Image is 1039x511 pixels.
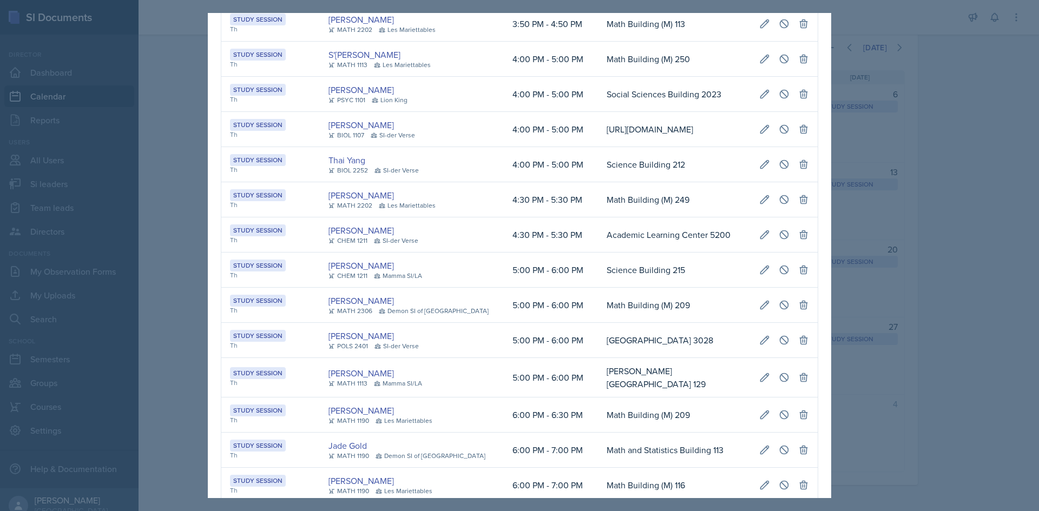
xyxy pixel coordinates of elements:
a: S'[PERSON_NAME] [328,48,400,61]
div: Lion King [372,95,407,105]
div: Th [230,130,311,140]
td: Math and Statistics Building 113 [598,433,751,468]
div: Study Session [230,404,286,416]
div: MATH 2202 [328,25,372,35]
td: 5:00 PM - 6:00 PM [504,323,598,358]
a: [PERSON_NAME] [328,189,394,202]
div: Les Mariettables [376,416,432,426]
div: Mamma SI/LA [374,271,422,281]
a: [PERSON_NAME] [328,294,394,307]
div: Study Session [230,119,286,131]
td: Science Building 212 [598,147,751,182]
td: Math Building (M) 250 [598,42,751,77]
td: 4:30 PM - 5:30 PM [504,182,598,217]
td: 5:00 PM - 6:00 PM [504,288,598,323]
a: [PERSON_NAME] [328,118,394,131]
td: Math Building (M) 116 [598,468,751,503]
div: Study Session [230,14,286,25]
div: MATH 2202 [328,201,372,210]
div: BIOL 2252 [328,165,368,175]
div: Study Session [230,189,286,201]
div: Study Session [230,367,286,379]
td: 6:00 PM - 7:00 PM [504,468,598,503]
div: Study Session [230,84,286,96]
div: Th [230,165,311,175]
td: 5:00 PM - 6:00 PM [504,253,598,288]
div: Th [230,235,311,245]
td: 4:30 PM - 5:30 PM [504,217,598,253]
div: Les Mariettables [379,201,436,210]
div: Study Session [230,224,286,236]
div: Les Mariettables [376,486,432,496]
a: [PERSON_NAME] [328,404,394,417]
div: Th [230,378,311,388]
td: Social Sciences Building 2023 [598,77,751,112]
div: SI-der Verse [374,236,418,245]
div: SI-der Verse [374,165,419,175]
td: 4:00 PM - 5:00 PM [504,147,598,182]
div: Th [230,306,311,315]
a: Jade Gold [328,439,367,452]
div: Study Session [230,475,286,487]
a: [PERSON_NAME] [328,474,394,487]
td: Math Building (M) 209 [598,288,751,323]
div: CHEM 1211 [328,236,367,245]
td: 3:50 PM - 4:50 PM [504,6,598,42]
div: Study Session [230,330,286,342]
td: Math Building (M) 113 [598,6,751,42]
div: Th [230,341,311,350]
a: Thai Yang [328,154,365,167]
div: BIOL 1107 [328,130,364,140]
div: Study Session [230,49,286,61]
div: Th [230,415,311,425]
div: Study Session [230,295,286,307]
div: Th [230,486,311,495]
div: Demon SI of [GEOGRAPHIC_DATA] [376,451,485,461]
div: MATH 2306 [328,306,372,316]
a: [PERSON_NAME] [328,224,394,237]
a: [PERSON_NAME] [328,329,394,342]
div: Les Mariettables [374,60,431,70]
div: Demon SI of [GEOGRAPHIC_DATA] [379,306,489,316]
div: MATH 1190 [328,486,369,496]
div: SI-der Verse [371,130,415,140]
td: Science Building 215 [598,253,751,288]
div: Study Session [230,154,286,166]
td: 4:00 PM - 5:00 PM [504,42,598,77]
div: SI-der Verse [374,341,419,351]
div: Th [230,270,311,280]
div: MATH 1190 [328,451,369,461]
td: [GEOGRAPHIC_DATA] 3028 [598,323,751,358]
td: 6:00 PM - 7:00 PM [504,433,598,468]
a: [PERSON_NAME] [328,367,394,380]
a: [PERSON_NAME] [328,259,394,272]
div: POLS 2401 [328,341,368,351]
div: MATH 1113 [328,379,367,388]
td: Math Building (M) 209 [598,397,751,433]
div: Th [230,200,311,210]
div: Th [230,450,311,460]
td: [URL][DOMAIN_NAME] [598,112,751,147]
td: Math Building (M) 249 [598,182,751,217]
td: 6:00 PM - 6:30 PM [504,397,598,433]
div: Mamma SI/LA [374,379,422,388]
div: Th [230,95,311,104]
div: Study Session [230,440,286,452]
td: 4:00 PM - 5:00 PM [504,112,598,147]
td: 5:00 PM - 6:00 PM [504,358,598,397]
div: PSYC 1101 [328,95,365,105]
div: Th [230,24,311,34]
td: 4:00 PM - 5:00 PM [504,77,598,112]
div: MATH 1113 [328,60,367,70]
div: Th [230,59,311,69]
a: [PERSON_NAME] [328,83,394,96]
div: MATH 1190 [328,416,369,426]
div: CHEM 1211 [328,271,367,281]
td: Academic Learning Center 5200 [598,217,751,253]
div: Study Session [230,260,286,271]
a: [PERSON_NAME] [328,13,394,26]
td: [PERSON_NAME][GEOGRAPHIC_DATA] 129 [598,358,751,397]
div: Les Mariettables [379,25,436,35]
